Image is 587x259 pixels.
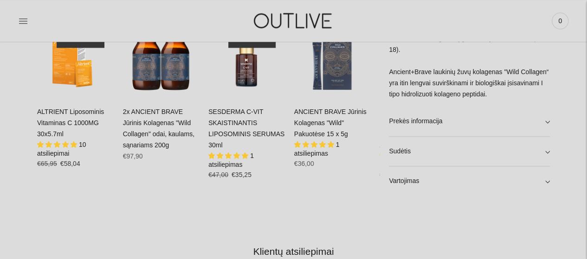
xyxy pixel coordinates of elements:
a: SESDERMA C-VIT SKAISTINANTIS LIPOSOMINIS SERUMAS 30ml [208,108,284,149]
s: €65,95 [37,160,57,167]
span: 5.00 stars [294,141,336,148]
a: ALTRIENT Liposominis Vitaminas C 1000MG 30x5.7ml [37,108,104,138]
a: Vartojimas [389,167,550,196]
span: 5.00 stars [208,152,250,159]
span: €97,90 [123,152,143,160]
span: €58,04 [60,160,80,167]
a: 0 [552,11,568,31]
s: €47,00 [208,171,228,178]
a: ALTRIENT Liposominis Vitaminas C 1000MG 30x5.7ml [37,21,114,97]
a: Prekės informacija [389,107,550,136]
img: OUTLIVE [236,5,352,37]
span: 10 atsiliepimai [37,141,86,158]
span: €35,25 [232,171,252,178]
a: 2x ANCIENT BRAVE Jūrinis Kolagenas "Wild Collagen" odai, kaulams, sąnariams 200g [123,108,194,149]
h2: Klientų atsiliepimai [45,245,542,258]
a: SESDERMA C-VIT SKAISTINANTIS LIPOSOMINIS SERUMAS 30ml [208,21,285,97]
span: 1 atsiliepimas [208,152,254,169]
span: 0 [554,14,567,27]
span: 1 atsiliepimas [294,141,340,158]
a: ANCIENT BRAVE Jūrinis Kolagenas "Wild" Pakuotėse 15 x 5g [294,108,367,138]
span: €36,00 [294,160,314,167]
a: 2x ANCIENT BRAVE Jūrinis Kolagenas [123,21,200,97]
a: Sudėtis [389,137,550,166]
span: 4.90 stars [37,141,79,148]
a: ANCIENT BRAVE Jūrinis Kolagenas [294,21,371,97]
